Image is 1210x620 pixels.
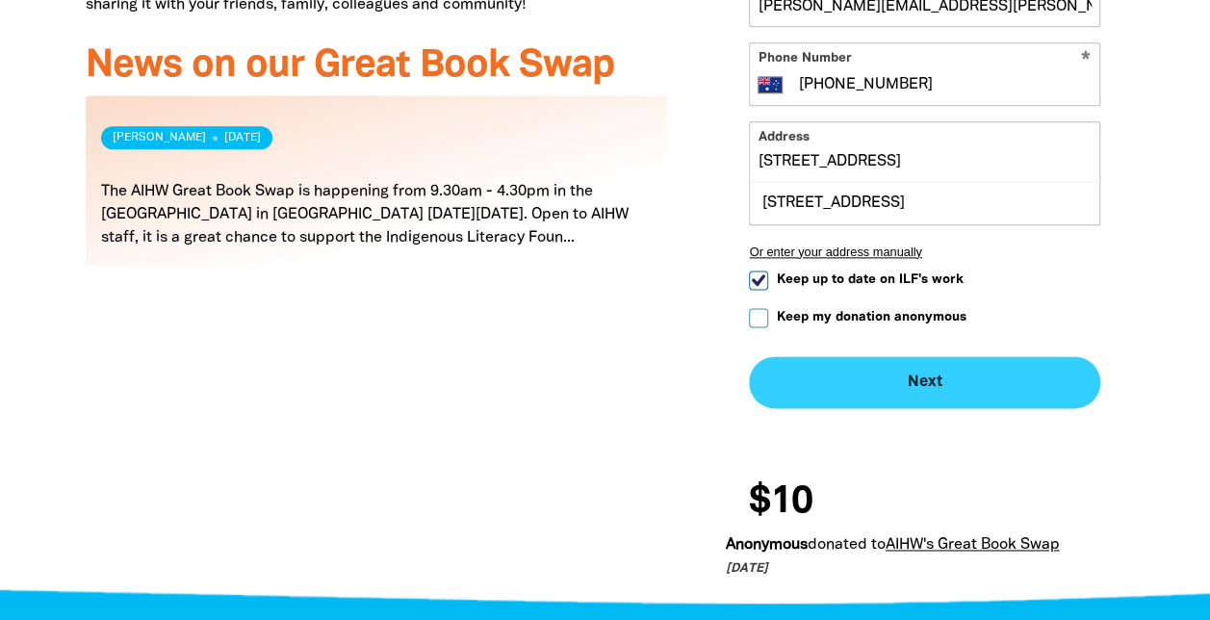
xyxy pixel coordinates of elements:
button: Next [749,356,1100,408]
p: [DATE] [725,560,1109,580]
input: Keep up to date on ILF's work [749,271,768,290]
span: $10 [749,483,812,522]
i: Required [1081,51,1091,69]
button: Or enter your address manually [749,245,1100,259]
a: AIHW's Great Book Swap [885,538,1059,552]
em: Anonymous [725,538,807,552]
div: [STREET_ADDRESS] [750,182,1099,223]
div: Donation stream [725,472,1124,579]
div: Paginated content [86,95,668,288]
h3: News on our Great Book Swap [86,45,668,88]
span: Keep up to date on ILF's work [776,271,963,289]
span: donated to [807,538,885,552]
input: Keep my donation anonymous [749,308,768,327]
span: Keep my donation anonymous [776,308,965,326]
